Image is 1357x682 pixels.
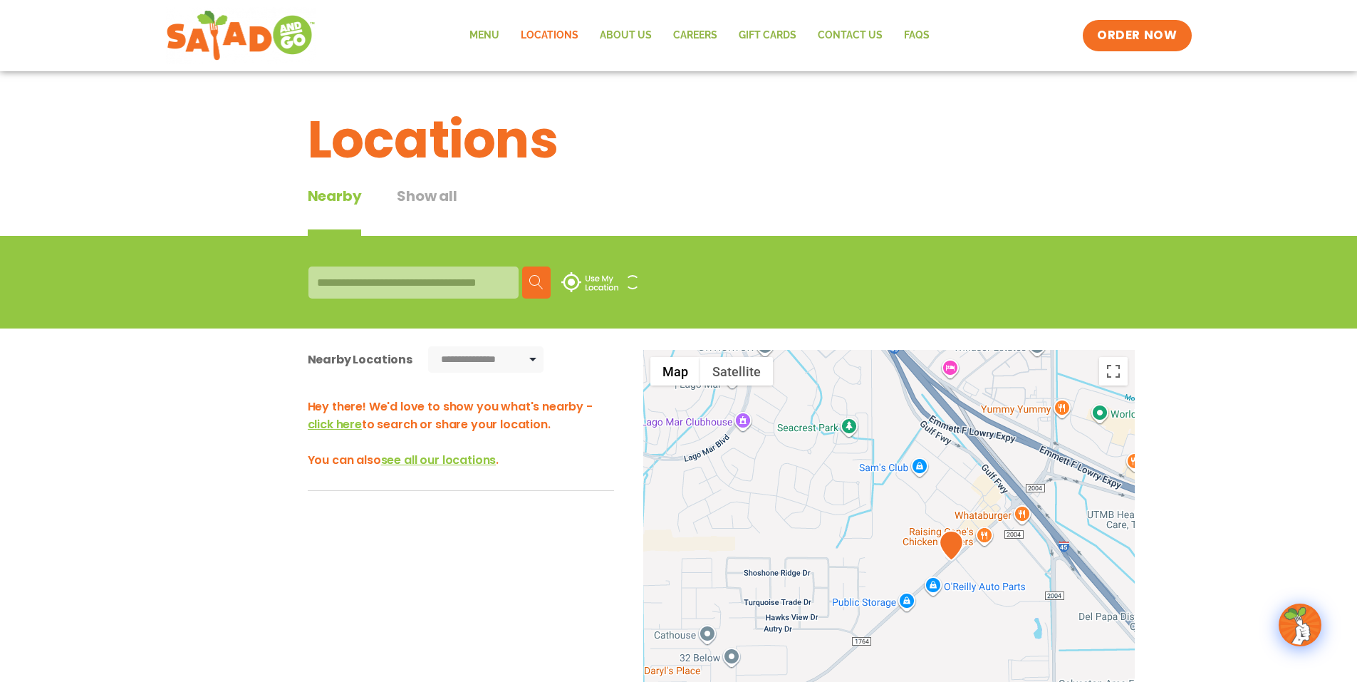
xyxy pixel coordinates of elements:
a: ORDER NOW [1083,20,1191,51]
a: About Us [589,19,662,52]
button: Show all [397,185,457,236]
button: Show satellite imagery [700,357,773,386]
span: see all our locations [381,452,496,468]
a: GIFT CARDS [728,19,807,52]
h3: Hey there! We'd love to show you what's nearby - to search or share your location. You can also . [308,398,614,469]
a: Careers [662,19,728,52]
nav: Menu [459,19,940,52]
button: Toggle fullscreen view [1099,357,1128,386]
div: Tabbed content [308,185,493,236]
a: Menu [459,19,510,52]
div: Nearby [308,185,362,236]
img: new-SAG-logo-768×292 [166,7,316,64]
a: Contact Us [807,19,893,52]
button: Show street map [650,357,700,386]
h1: Locations [308,101,1050,178]
div: Nearby Locations [308,351,412,368]
a: Locations [510,19,589,52]
span: ORDER NOW [1097,27,1177,44]
img: wpChatIcon [1280,605,1320,645]
img: search.svg [529,275,544,289]
span: click here [308,416,362,433]
a: FAQs [893,19,940,52]
img: use-location.svg [561,272,618,292]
